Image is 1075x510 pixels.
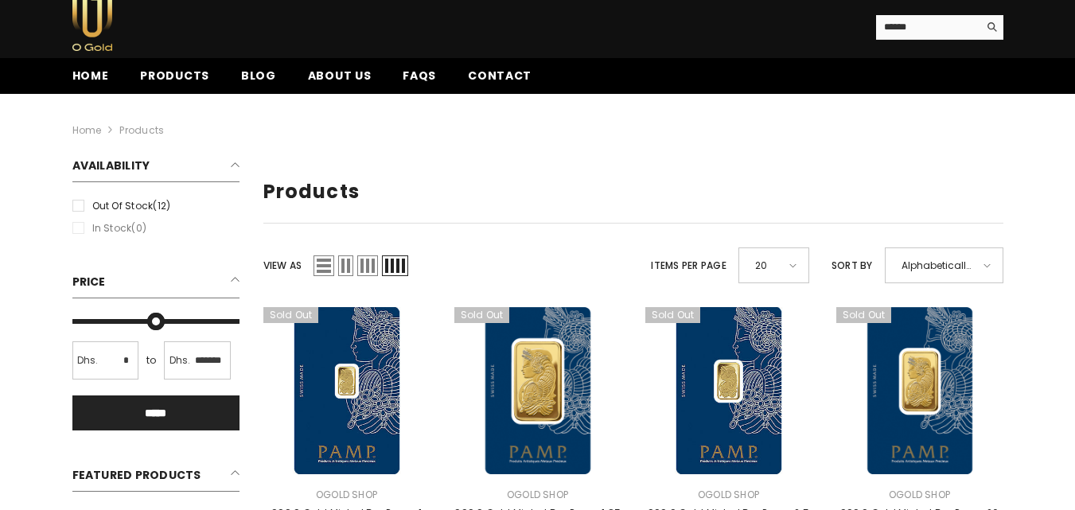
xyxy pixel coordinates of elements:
span: Grid 4 [382,255,408,276]
span: Contact [468,68,532,84]
button: Search [979,15,1003,39]
span: Dhs. [77,352,99,369]
span: Availability [72,158,150,173]
a: 999.9 Gold Minted Bar Pamp 2.5 Grams [645,307,812,474]
span: to [142,352,161,369]
span: Sold out [836,307,892,323]
span: (12) [153,199,170,212]
h1: Products [263,181,1003,204]
span: Sold out [454,307,510,323]
span: Products [140,68,209,84]
span: About us [308,68,372,84]
label: Out of stock [72,197,240,215]
a: Ogold Shop [698,488,759,501]
nav: breadcrumbs [72,94,1003,145]
span: Blog [241,68,276,84]
a: Contact [452,67,547,94]
span: Alphabetically, A-Z [902,254,972,277]
a: About us [292,67,388,94]
span: List [314,255,334,276]
a: Ogold Shop [507,488,568,501]
span: Home [72,68,109,84]
a: Ogold Shop [316,488,377,501]
span: FAQs [403,68,436,84]
a: Products [124,67,225,94]
a: Products [119,123,164,137]
label: Sort by [832,257,873,274]
span: Grid 2 [338,255,353,276]
a: Blog [225,67,292,94]
a: 999.9 Gold Minted Bar Pamp 1 Gram [263,307,430,474]
a: Ogold Shop [889,488,950,501]
div: 20 [738,247,809,283]
span: Grid 3 [357,255,378,276]
span: Sold out [263,307,319,323]
a: Home [56,67,125,94]
span: Dhs. [169,352,191,369]
a: FAQs [387,67,452,94]
a: 999.9 Gold Minted Bar Pamp 20 Grams [836,307,1003,474]
div: Alphabetically, A-Z [885,247,1003,283]
span: Sold out [645,307,701,323]
label: Items per page [651,257,726,274]
a: 999.9 Gold Minted Bar Pamp 1 OZ [454,307,621,474]
label: View as [263,257,302,274]
a: Home [72,122,102,139]
summary: Search [876,15,1003,40]
span: 20 [755,254,778,277]
span: Price [72,274,106,290]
